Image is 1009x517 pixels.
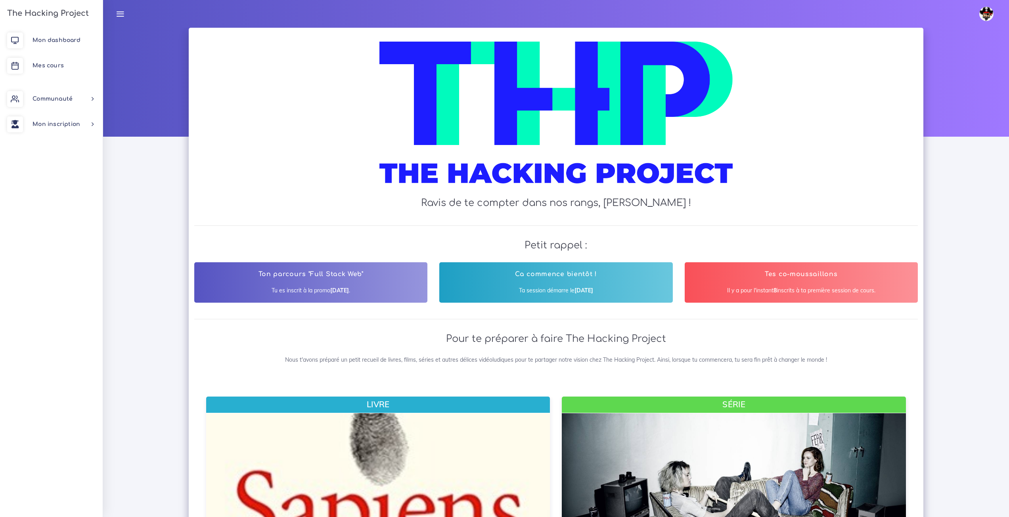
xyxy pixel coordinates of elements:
[203,197,909,209] h2: Ravis de te compter dans nos rangs, [PERSON_NAME] !
[203,271,419,278] h4: Ton parcours "Full Stack Web"
[574,287,593,294] b: [DATE]
[33,37,80,43] span: Mon dashboard
[693,286,909,294] p: Il y a pour l'instant inscrits à ta première session de cours.
[448,271,664,278] h4: Ca commence bientôt !
[33,63,64,69] span: Mes cours
[774,287,777,294] b: 8
[562,397,906,413] div: Série
[5,9,89,18] h3: The Hacking Project
[194,325,918,353] h2: Pour te préparer à faire The Hacking Project
[693,271,909,278] h4: Tes co-moussaillons
[33,96,73,102] span: Communauté
[379,42,733,192] img: logo
[979,7,994,21] img: avatar
[33,121,80,127] span: Mon inscription
[203,286,419,294] p: Tu es inscrit à la promo .
[194,356,918,364] p: Nous t'avons préparé un petit recueil de livres, films, séries et autres délices vidéoludiques po...
[194,231,918,259] h2: Petit rappel :
[206,397,550,413] div: Livre
[448,286,664,294] p: Ta session démarre le
[330,287,349,294] b: [DATE]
